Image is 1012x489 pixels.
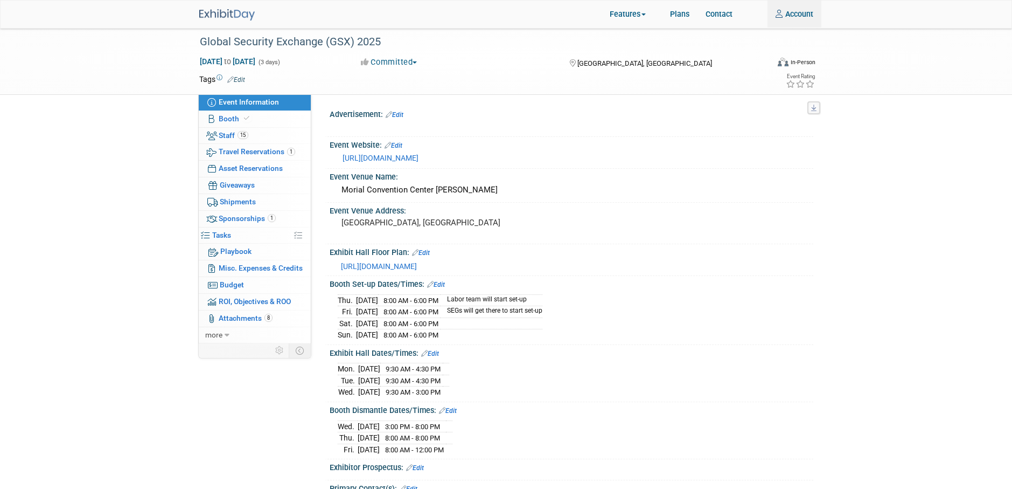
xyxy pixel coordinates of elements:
[662,1,697,27] a: Plans
[727,56,816,72] div: Event Format
[219,114,252,123] span: Booth
[697,1,741,27] a: Contact
[199,177,311,194] a: Giveaways
[219,164,283,173] span: Asset Reservations
[219,147,295,156] span: Travel Reservations
[338,444,358,455] td: Fri.
[358,432,380,444] td: [DATE]
[356,306,378,318] td: [DATE]
[343,154,418,162] a: [URL][DOMAIN_NAME]
[199,144,311,160] a: Travel Reservations1
[338,318,356,329] td: Sat.
[385,142,402,149] a: Edit
[385,423,440,431] span: 3:00 PM - 8:00 PM
[219,214,276,223] span: Sponsorships
[199,57,256,66] span: [DATE] [DATE]
[205,330,222,339] span: more
[338,329,356,341] td: Sun.
[287,148,295,156] span: 1
[289,343,311,357] td: Toggle Event Tabs
[244,115,249,121] i: Booth reservation complete
[383,331,438,339] span: 8:00 AM - 6:00 PM
[219,297,291,306] span: ROI, Objectives & ROO
[338,294,356,306] td: Thu.
[199,74,245,85] td: Tags
[199,161,311,177] a: Asset Reservations
[358,444,380,455] td: [DATE]
[220,280,244,289] span: Budget
[341,262,417,271] a: [URL][DOMAIN_NAME]
[427,281,445,288] a: Edit
[383,308,438,316] span: 8:00 AM - 6:00 PM
[199,260,311,277] a: Misc. Expenses & Credits
[767,1,821,27] a: Account
[222,57,233,66] span: to
[330,459,813,473] div: Exhibitor Prospectus:
[220,197,256,206] span: Shipments
[268,214,276,222] span: 1
[786,74,815,79] div: Event Rating
[199,277,311,293] a: Budget
[330,402,813,416] div: Booth Dismantle Dates/Times:
[421,350,439,357] a: Edit
[199,194,311,210] a: Shipments
[338,387,358,398] td: Wed.
[330,276,813,290] div: Booth Set-up Dates/Times:
[356,329,378,341] td: [DATE]
[441,306,542,318] td: SEGs will get there to start set-up
[330,244,813,258] div: Exhibit Hall Floor Plan:
[330,106,813,120] div: Advertisement:
[219,264,303,272] span: Misc. Expenses & Credits
[386,111,403,119] a: Edit
[577,59,712,67] span: [GEOGRAPHIC_DATA], [GEOGRAPHIC_DATA]
[199,294,311,310] a: ROI, Objectives & ROO
[330,169,813,182] div: Event Venue Name:
[199,327,311,343] a: more
[199,311,311,327] a: Attachments8
[199,211,311,227] a: Sponsorships1
[199,9,255,20] img: ExhibitDay
[338,421,358,432] td: Wed.
[790,58,815,66] div: In-Person
[219,314,273,322] span: Attachments
[383,320,438,328] span: 8:00 AM - 6:00 PM
[441,294,542,306] td: Labor team will start set-up
[196,32,763,52] div: Global Security Exchange (GSX) 2025
[406,464,424,472] a: Edit
[238,131,248,139] span: 15
[199,228,311,244] a: Tasks
[383,297,438,305] span: 8:00 AM - 6:00 PM
[358,387,380,398] td: [DATE]
[220,247,252,256] span: Playbook
[330,345,813,359] div: Exhibit Hall Dates/Times:
[385,446,444,454] span: 8:00 AM - 12:00 PM
[199,111,311,127] a: Booth
[330,137,813,151] div: Event Website:
[219,131,248,140] span: Staff
[338,306,356,318] td: Fri.
[338,363,358,375] td: Mon.
[199,94,311,111] a: Event Information
[338,375,358,387] td: Tue.
[220,181,255,189] span: Giveaways
[358,421,380,432] td: [DATE]
[227,76,245,84] a: Edit
[257,59,280,66] span: (3 days)
[356,294,378,306] td: [DATE]
[385,434,440,442] span: 8:00 AM - 8:00 PM
[357,57,421,68] button: Committed
[199,128,311,144] a: Staff15
[439,407,457,415] a: Edit
[264,314,273,322] span: 8
[386,365,441,373] span: 9:30 AM - 4:30 PM
[412,249,430,257] a: Edit
[212,231,231,239] span: Tasks
[386,388,441,396] span: 9:30 AM - 3:00 PM
[356,318,378,329] td: [DATE]
[778,58,788,66] img: Format-Inperson.png
[386,377,441,385] span: 9:30 AM - 4:30 PM
[358,363,380,375] td: [DATE]
[338,432,358,444] td: Thu.
[199,244,311,260] a: Playbook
